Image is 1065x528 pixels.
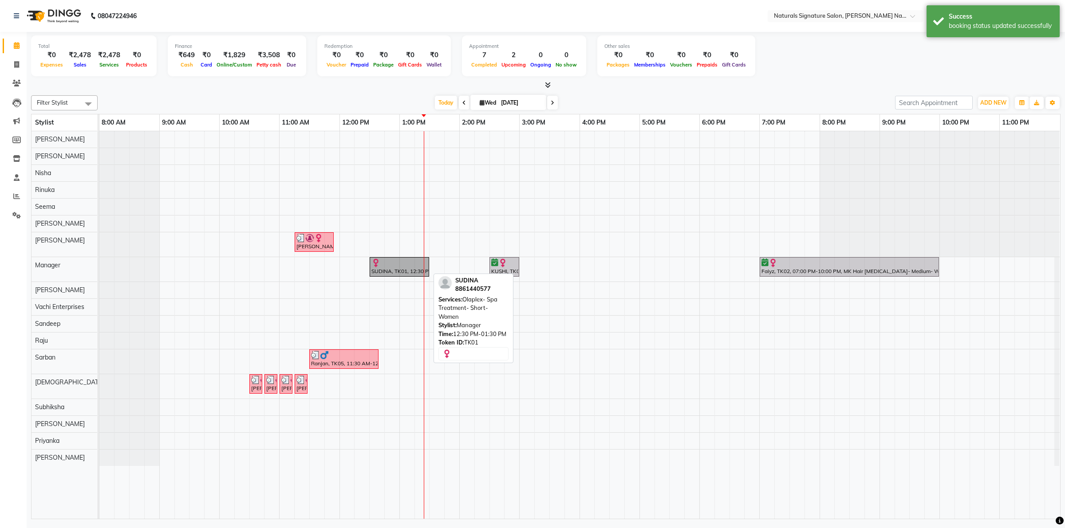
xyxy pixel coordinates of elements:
div: ₹1,829 [214,50,254,60]
span: Ongoing [528,62,553,68]
div: ₹3,508 [254,50,284,60]
a: 3:00 PM [520,116,548,129]
div: Success [949,12,1053,21]
a: 9:00 AM [160,116,188,129]
span: Petty cash [254,62,284,68]
span: Packages [604,62,632,68]
span: Services [97,62,121,68]
span: Sales [71,62,89,68]
span: [PERSON_NAME] [35,420,85,428]
span: [PERSON_NAME] [35,236,85,244]
span: Nisha [35,169,51,177]
div: [PERSON_NAME], TK06, 11:15 AM-11:25 AM, Lower Lip- Threading- Women [296,375,307,392]
span: Memberships [632,62,668,68]
span: Voucher [324,62,348,68]
span: Stylist: [438,321,457,329]
a: 12:00 PM [340,116,371,129]
div: ₹0 [124,50,150,60]
img: profile [438,276,452,289]
span: Sandeep [35,320,60,328]
img: logo [23,4,83,28]
a: 11:00 AM [280,116,312,129]
span: [PERSON_NAME] [35,286,85,294]
a: 1:00 PM [400,116,428,129]
span: Gift Cards [396,62,424,68]
div: Total [38,43,150,50]
div: 0 [553,50,579,60]
a: 5:00 PM [640,116,668,129]
span: Raju [35,336,48,344]
div: KUSHI, TK03, 02:30 PM-03:00 PM, [GEOGRAPHIC_DATA]| Bangs [490,258,518,275]
div: ₹0 [424,50,444,60]
a: 2:00 PM [460,116,488,129]
div: 7 [469,50,499,60]
a: 8:00 PM [820,116,848,129]
div: ₹0 [284,50,299,60]
span: Expenses [38,62,65,68]
span: Products [124,62,150,68]
span: Vouchers [668,62,694,68]
button: ADD NEW [978,97,1009,109]
div: [PERSON_NAME], TK06, 11:00 AM-11:05 AM, Underarms- Peel Off- Women [280,375,292,392]
span: [PERSON_NAME] [35,219,85,227]
div: 2 [499,50,528,60]
div: ₹0 [324,50,348,60]
span: Vachi Enterprises [35,303,84,311]
span: Sarban [35,353,55,361]
div: Ranjan, TK05, 11:30 AM-12:40 PM, Hair Cut By Stylist,[PERSON_NAME] Styling (₹350) [310,351,378,368]
div: ₹0 [604,50,632,60]
a: 4:00 PM [580,116,608,129]
div: 0 [528,50,553,60]
span: Wed [477,99,498,106]
span: Priyanka [35,437,59,445]
span: [PERSON_NAME] [35,454,85,462]
span: Today [435,96,457,110]
span: Online/Custom [214,62,254,68]
div: [PERSON_NAME], TK04, 11:15 AM-11:55 AM, Hair Cut By Stylist [296,234,333,250]
span: Services: [438,296,462,303]
input: Search Appointment [895,96,973,110]
span: Prepaid [348,62,371,68]
div: TK01 [438,338,509,347]
a: 10:00 PM [940,116,971,129]
div: 12:30 PM-01:30 PM [438,330,509,339]
div: booking status updated successfully [949,21,1053,31]
div: Appointment [469,43,579,50]
a: 9:00 PM [880,116,908,129]
div: ₹0 [668,50,694,60]
div: 8861440577 [455,285,491,293]
div: ₹0 [38,50,65,60]
span: Filter Stylist [37,99,68,106]
div: ₹0 [632,50,668,60]
span: Manager [35,261,60,269]
div: SUDINA, TK01, 12:30 PM-01:30 PM, Olaplex- Spa Treatment- Short- Women [371,258,428,275]
span: Time: [438,330,453,337]
span: Olaplex- Spa Treatment- Short- Women [438,296,497,320]
span: Prepaids [694,62,720,68]
a: 8:00 AM [99,116,128,129]
span: ADD NEW [980,99,1006,106]
span: [PERSON_NAME] [35,152,85,160]
span: Upcoming [499,62,528,68]
span: Package [371,62,396,68]
div: Faiyz, TK02, 07:00 PM-10:00 PM, MK Hair [MEDICAL_DATA]- Medium- Women [761,258,938,275]
span: SUDINA [455,277,478,284]
div: Manager [438,321,509,330]
b: 08047224946 [98,4,137,28]
a: 6:00 PM [700,116,728,129]
a: 10:00 AM [220,116,252,129]
div: ₹0 [371,50,396,60]
span: Stylist [35,118,54,126]
div: ₹0 [396,50,424,60]
span: Cash [178,62,195,68]
div: ₹649 [175,50,198,60]
span: Gift Cards [720,62,748,68]
div: ₹0 [694,50,720,60]
span: Completed [469,62,499,68]
span: Card [198,62,214,68]
div: ₹0 [198,50,214,60]
span: Due [284,62,298,68]
a: 11:00 PM [1000,116,1031,129]
span: [DEMOGRAPHIC_DATA] [35,378,104,386]
input: 2025-09-03 [498,96,543,110]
